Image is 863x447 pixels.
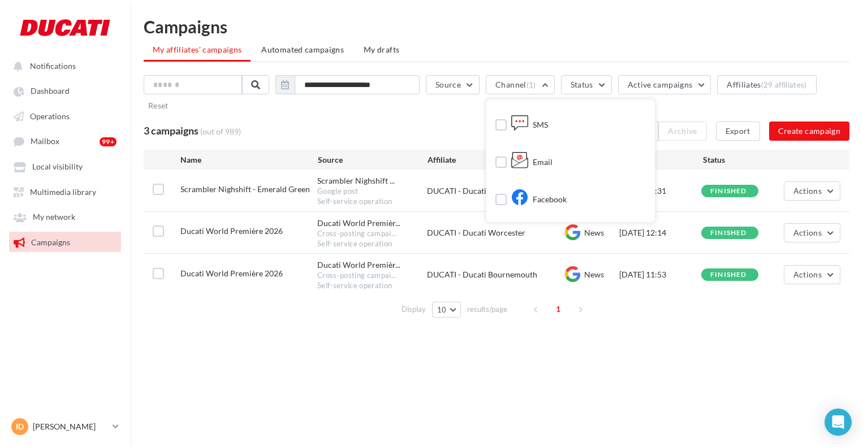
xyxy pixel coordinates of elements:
[428,154,565,166] div: Affiliate
[317,186,427,197] div: Google post
[437,305,447,314] span: 10
[427,185,564,197] div: DUCATI - Ducati Bournemouth
[486,75,554,94] button: Channel(1)
[584,228,604,237] span: News
[703,154,786,166] div: Status
[793,228,822,237] span: Actions
[716,121,760,141] button: Export
[261,45,344,54] span: Automated campaigns
[619,185,702,197] div: [DATE] 16:31
[317,229,396,239] span: Cross-posting campai...
[364,45,399,54] span: My drafts
[180,154,318,166] div: Name
[825,409,852,436] div: Open Intercom Messenger
[317,175,395,186] span: Scrambler Nighshift ...
[784,265,840,284] button: Actions
[30,187,96,197] span: Multimedia library
[527,80,536,89] span: (1)
[144,99,173,112] button: Reset
[317,197,427,207] div: Self-service operation
[7,131,123,151] a: Mailbox 99+
[317,271,396,281] span: Cross-posting campai...
[317,218,400,229] span: Ducati World Premièr...
[33,421,108,432] p: [PERSON_NAME]
[7,181,123,202] a: Multimedia library
[784,181,840,201] button: Actions
[618,75,711,94] button: Active campaigns
[620,154,703,166] div: Date
[180,184,310,194] span: Scrambler Nighshift - Emerald Green
[317,259,400,271] span: Ducati World Premièr...
[784,223,840,242] button: Actions
[16,421,24,432] span: ID
[619,227,702,238] div: [DATE] 12:14
[584,270,604,279] span: News
[619,269,702,280] div: [DATE] 11:53
[511,192,567,209] div: Facebook
[717,75,816,94] button: Affiliates(29 affiliates)
[402,304,426,315] span: Display
[318,154,428,166] div: Source
[769,121,849,141] button: Create campaign
[432,302,461,318] button: 10
[658,121,706,141] button: Archive
[7,80,123,101] a: Dashboard
[9,416,121,437] a: ID [PERSON_NAME]
[144,18,849,35] h1: Campaigns
[427,227,564,238] div: DUCATI - Ducati Worcester
[180,226,283,236] span: Ducati World Première 2026
[426,75,480,94] button: Source
[100,137,116,146] div: 99+
[31,137,59,146] span: Mailbox
[7,206,123,227] a: My network
[30,111,70,121] span: Operations
[7,232,123,252] a: Campaigns
[793,270,822,279] span: Actions
[144,124,199,137] span: 3 campaigns
[7,106,123,126] a: Operations
[200,127,241,136] span: (out of 989)
[317,239,427,249] div: Self-service operation
[32,162,83,172] span: Local visibility
[710,188,747,195] div: finished
[511,154,553,171] div: Email
[317,281,427,291] div: Self-service operation
[793,186,822,196] span: Actions
[31,237,70,247] span: Campaigns
[7,156,123,176] a: Local visibility
[30,61,76,71] span: Notifications
[7,55,119,76] button: Notifications
[31,86,70,96] span: Dashboard
[180,268,283,278] span: Ducati World Première 2026
[511,117,548,134] div: SMS
[628,80,693,89] span: Active campaigns
[761,80,807,89] div: (29 affiliates)
[33,212,75,222] span: My network
[549,300,567,318] span: 1
[710,271,747,279] div: finished
[710,229,747,237] div: finished
[467,304,507,315] span: results/page
[427,269,564,280] div: DUCATI - Ducati Bournemouth
[561,75,612,94] button: Status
